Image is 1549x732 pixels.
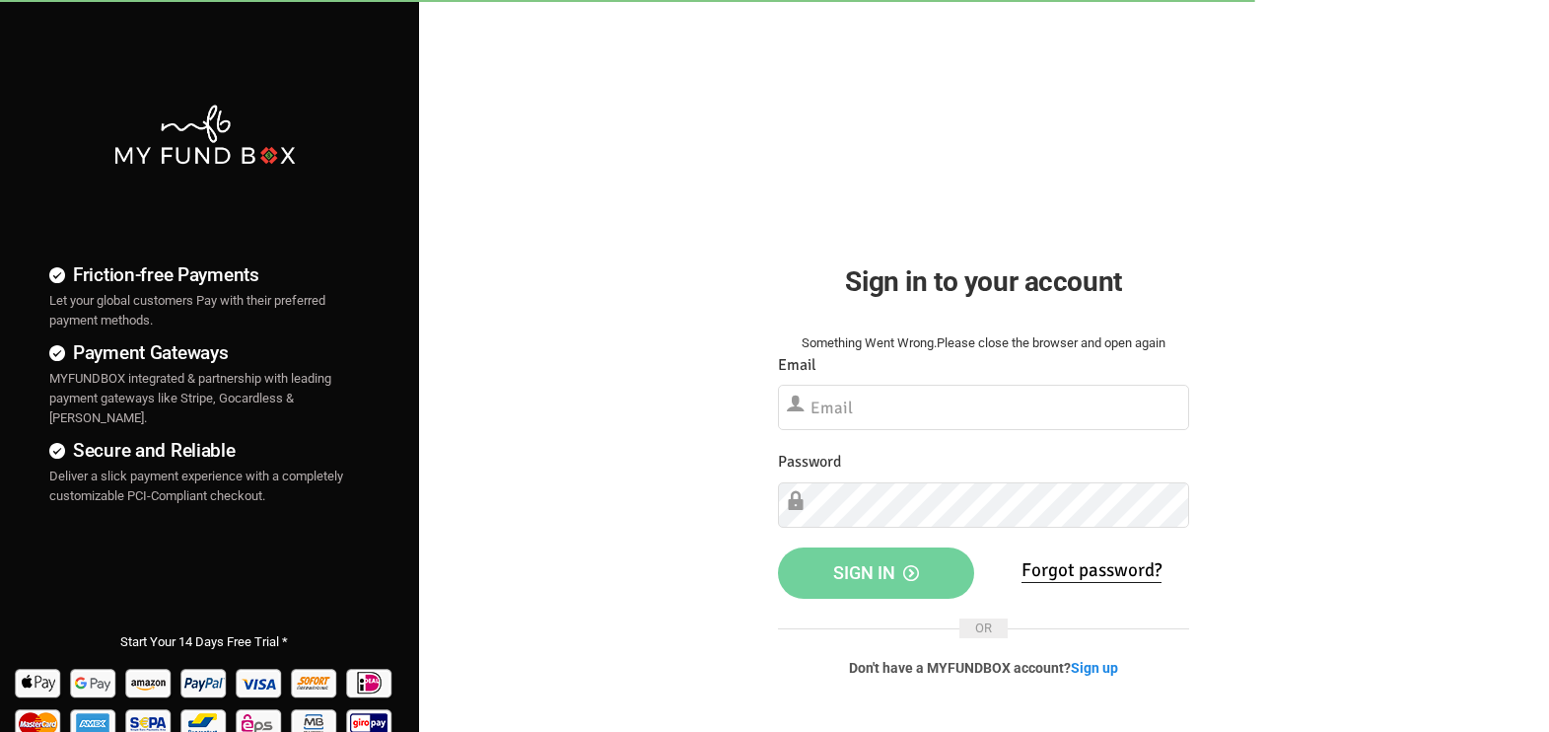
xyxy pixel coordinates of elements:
img: Ideal Pay [344,662,396,702]
button: Sign in [778,548,974,599]
h4: Payment Gateways [49,338,360,367]
input: Email [778,385,1189,430]
img: Amazon [123,662,176,702]
a: Forgot password? [1021,558,1162,583]
img: Sofort Pay [289,662,341,702]
span: OR [959,619,1008,638]
img: Paypal [178,662,231,702]
h2: Sign in to your account [778,260,1189,303]
img: Google Pay [68,662,120,702]
p: Don't have a MYFUNDBOX account? [778,658,1189,678]
div: Something Went Wrong.Please close the browser and open again [778,333,1189,353]
h4: Friction-free Payments [49,260,360,289]
img: Visa [234,662,286,702]
label: Password [778,450,841,475]
span: Let your global customers Pay with their preferred payment methods. [49,293,325,328]
a: Sign up [1071,660,1118,676]
span: Deliver a slick payment experience with a completely customizable PCI-Compliant checkout. [49,469,343,503]
img: mfbwhite.png [112,103,297,167]
img: Apple Pay [13,662,65,702]
label: Email [778,353,816,378]
span: MYFUNDBOX integrated & partnership with leading payment gateways like Stripe, Gocardless & [PERSO... [49,371,331,425]
h4: Secure and Reliable [49,436,360,465]
span: Sign in [833,562,919,583]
